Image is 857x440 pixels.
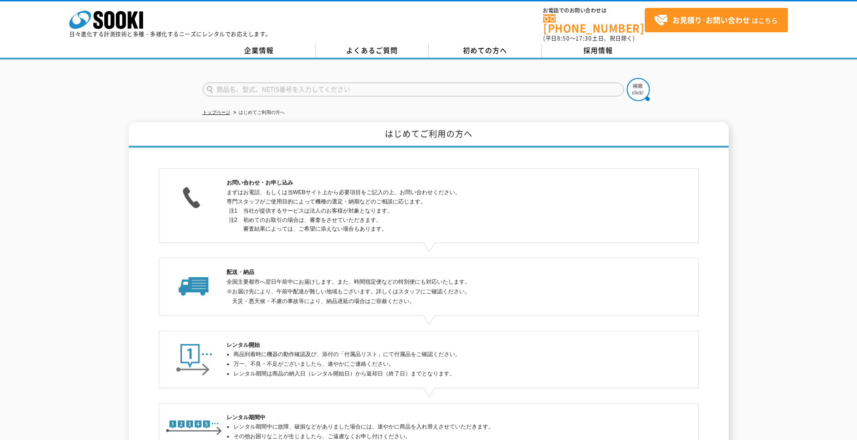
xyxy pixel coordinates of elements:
[543,8,645,13] span: お電話でのお問い合わせは
[243,207,631,215] dd: 当社が提供するサービスは法人のお客様が対象となります。
[232,287,631,306] p: ※お届け先により、午前中配達が難しい地域もございます。詳しくはスタッフにご確認ください。 天災・悪天候・不慮の事故等により、納品遅延の場合はご容赦ください。
[672,14,750,25] strong: お見積り･お問い合わせ
[232,108,285,118] li: はじめてご利用の方へ
[227,277,631,287] p: 全国主要都市へ翌日午前中にお届けします。また、時間指定便などの特別便にも対応いたします。
[542,44,655,58] a: 採用情報
[543,14,645,33] a: [PHONE_NUMBER]
[654,13,778,27] span: はこちら
[243,216,631,234] dd: 初めてのお取引の場合は、審査をさせていただきます。 審査結果によっては、ご希望に添えない場合もあります。
[575,34,592,42] span: 17:30
[227,178,631,188] h2: お問い合わせ・お申し込み
[166,340,223,376] img: レンタル開始
[557,34,570,42] span: 8:50
[69,31,271,37] p: 日々進化する計測技術と多種・多様化するニーズにレンタルでお応えします。
[316,44,429,58] a: よくあるご質問
[166,268,222,297] img: 配送・納品
[463,45,507,55] span: 初めての方へ
[234,369,631,379] li: レンタル期間は商品の納入日（レンタル開始日）から返却日（終了日）までとなります。
[203,83,624,96] input: 商品名、型式、NETIS番号を入力してください
[227,268,631,277] h2: 配送・納品
[129,122,729,148] h1: はじめてご利用の方へ
[429,44,542,58] a: 初めての方へ
[229,216,238,225] dt: 注2
[229,207,238,215] dt: 注1
[627,78,650,101] img: btn_search.png
[234,422,631,432] li: レンタル期間中に故障、破損などがありました場合には、速やかに商品を入れ替えさせていただきます。
[203,110,230,115] a: トップページ
[166,178,223,214] img: お問い合わせ・お申し込み
[227,188,631,207] p: まずはお電話、もしくは当WEBサイト上から必要項目をご記入の上、お問い合わせください。 専門スタッフがご使用目的によって機種の選定・納期などのご相談に応じます。
[227,413,631,422] h2: レンタル期間中
[166,413,222,439] img: レンタル期間中
[234,350,631,359] li: 商品到着時に機器の動作確認及び、添付の「付属品リスト」にて付属品をご確認ください。
[234,359,631,369] li: 万一、不良・不足がございましたら、速やかにご連絡ください。
[543,34,635,42] span: (平日 ～ 土日、祝日除く)
[227,340,631,350] h2: レンタル開始
[645,8,788,32] a: お見積り･お問い合わせはこちら
[203,44,316,58] a: 企業情報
